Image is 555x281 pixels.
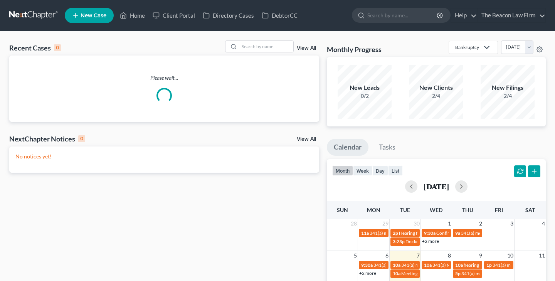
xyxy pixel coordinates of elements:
button: week [353,165,372,176]
span: 28 [350,219,358,228]
div: New Leads [338,83,392,92]
span: 10a [393,262,400,268]
span: 11a [361,230,369,236]
span: Sat [525,207,535,213]
span: New Case [81,13,106,19]
div: 0 [54,44,61,51]
span: Hearing for [PERSON_NAME] and [PERSON_NAME] [399,230,505,236]
span: 9a [455,230,460,236]
span: Thu [462,207,473,213]
input: Search by name... [367,8,438,22]
h3: Monthly Progress [327,45,382,54]
span: 9:30a [424,230,436,236]
p: No notices yet! [15,153,313,160]
span: 1 [447,219,452,228]
span: 341(a) meeting for [PERSON_NAME] [461,230,535,236]
span: 2 [478,219,483,228]
span: 10a [424,262,432,268]
a: Tasks [372,139,402,156]
span: 341(a) meeting for [PERSON_NAME] [461,271,536,276]
span: 10a [393,271,400,276]
span: 341(a) meeting for [PERSON_NAME] [370,230,444,236]
span: Sun [337,207,348,213]
span: Fri [495,207,503,213]
div: 0 [78,135,85,142]
button: list [388,165,403,176]
span: Tue [400,207,410,213]
span: 5 [353,251,358,260]
span: 30 [413,219,420,228]
button: day [372,165,388,176]
a: View All [297,45,316,51]
span: 341(a) meeting for [PERSON_NAME] & [PERSON_NAME] [401,262,516,268]
a: +2 more [359,270,376,276]
a: Client Portal [149,8,199,22]
div: New Clients [409,83,463,92]
span: 6 [385,251,389,260]
a: Directory Cases [199,8,258,22]
a: Calendar [327,139,368,156]
span: 341(a) Meeting for [PERSON_NAME] [432,262,507,268]
span: 10 [506,251,514,260]
div: New Filings [481,83,535,92]
span: 9 [478,251,483,260]
span: 2p [393,230,398,236]
div: 0/2 [338,92,392,100]
span: 7 [416,251,420,260]
span: 11 [538,251,546,260]
div: NextChapter Notices [9,134,85,143]
button: month [332,165,353,176]
span: 9:30a [361,262,373,268]
span: 5p [455,271,461,276]
span: Mon [367,207,380,213]
span: Wed [430,207,442,213]
div: Bankruptcy [455,44,479,50]
span: 341(a) meeting for [PERSON_NAME] & [PERSON_NAME] [373,262,489,268]
span: hearing for [PERSON_NAME] [464,262,523,268]
h2: [DATE] [424,182,449,190]
a: The Beacon Law Firm [478,8,545,22]
span: 1p [486,262,492,268]
span: 10a [455,262,463,268]
a: View All [297,136,316,142]
span: 8 [447,251,452,260]
span: 4 [541,219,546,228]
span: 3 [510,219,514,228]
a: +2 more [422,238,439,244]
span: Meeting of Creditors for [PERSON_NAME] & [PERSON_NAME] [401,271,528,276]
a: Home [116,8,149,22]
span: 29 [382,219,389,228]
div: 2/4 [481,92,535,100]
span: Docket Text: for [PERSON_NAME] and [PERSON_NAME] [405,239,520,244]
p: Please wait... [9,74,319,82]
input: Search by name... [239,41,293,52]
div: Recent Cases [9,43,61,52]
div: 2/4 [409,92,463,100]
a: Help [451,8,477,22]
a: DebtorCC [258,8,301,22]
span: 3:23p [393,239,405,244]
